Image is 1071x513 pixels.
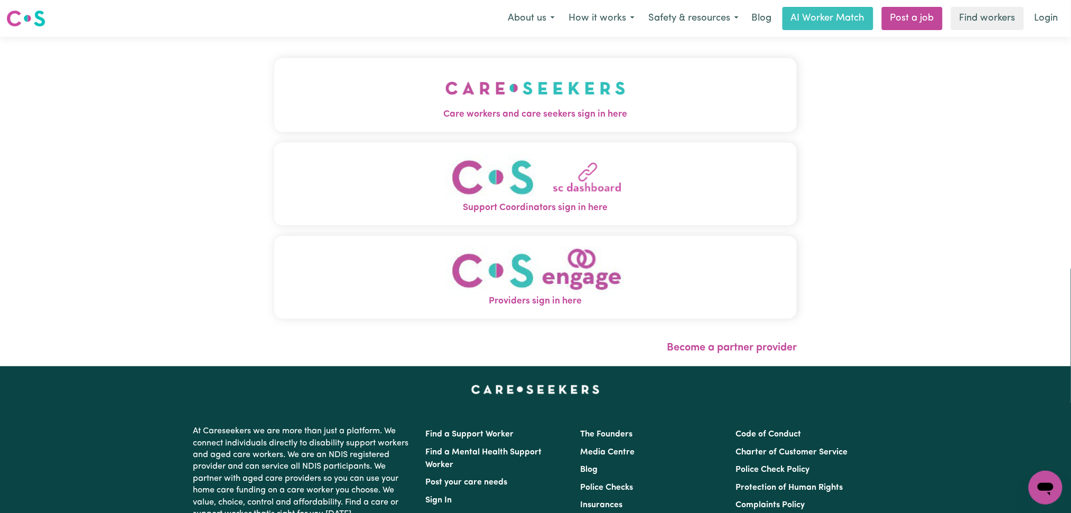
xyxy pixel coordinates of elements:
button: How it works [562,7,641,30]
button: Care workers and care seekers sign in here [274,58,797,132]
a: Blog [746,7,778,30]
span: Providers sign in here [274,294,797,308]
a: Find workers [951,7,1024,30]
button: About us [501,7,562,30]
a: Find a Mental Health Support Worker [426,448,542,469]
a: Protection of Human Rights [735,483,843,492]
a: Post your care needs [426,478,508,487]
span: Support Coordinators sign in here [274,201,797,215]
img: Careseekers logo [6,9,45,28]
a: Police Check Policy [735,465,809,474]
a: Insurances [581,501,623,509]
a: Post a job [882,7,943,30]
a: Login [1028,7,1065,30]
iframe: Button to launch messaging window [1029,471,1063,505]
a: Charter of Customer Service [735,448,848,457]
a: Code of Conduct [735,430,801,439]
a: Sign In [426,496,452,505]
a: Blog [581,465,598,474]
button: Support Coordinators sign in here [274,142,797,225]
a: Complaints Policy [735,501,805,509]
a: Police Checks [581,483,634,492]
button: Providers sign in here [274,236,797,319]
button: Safety & resources [641,7,746,30]
a: The Founders [581,430,633,439]
a: Careseekers home page [471,385,600,394]
a: Careseekers logo [6,6,45,31]
a: Media Centre [581,448,635,457]
a: Become a partner provider [667,343,797,353]
a: Find a Support Worker [426,430,514,439]
span: Care workers and care seekers sign in here [274,108,797,121]
a: AI Worker Match [783,7,873,30]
